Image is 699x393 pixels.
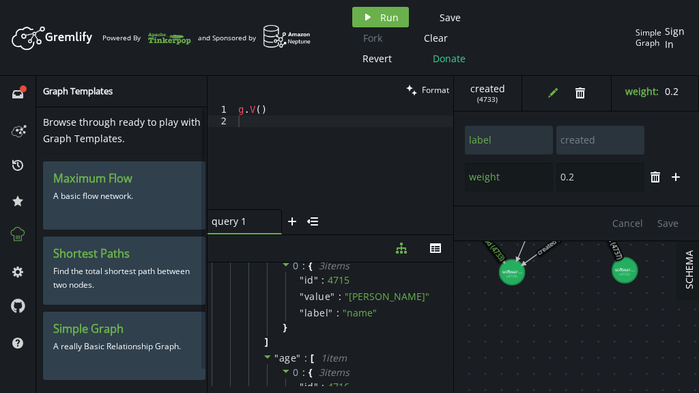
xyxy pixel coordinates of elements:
span: { [309,366,312,379]
span: SCHEMA [683,250,696,289]
span: " [300,380,304,393]
span: : [322,274,324,286]
span: 0 [293,259,299,272]
span: created [468,83,508,95]
p: Find the total shortest path between two nodes. [53,261,195,295]
p: A really Basic Relationship Graph. [53,336,195,357]
button: Sign In [661,7,689,68]
button: Donate [423,48,476,68]
span: " [296,351,301,364]
span: Save [440,11,461,24]
tspan: (4725) [619,272,630,277]
div: Simple Graph [636,27,661,49]
span: value [304,290,331,303]
span: : [302,366,306,379]
span: " [300,273,304,286]
span: Donate [433,52,466,65]
span: : [322,381,324,393]
label: weight : [625,85,659,98]
span: : [339,290,341,303]
div: and Sponsored by [198,25,311,51]
button: Cancel [605,213,650,234]
span: 0 [293,366,299,379]
span: { [309,260,312,272]
div: 4716 [328,381,349,393]
span: " [PERSON_NAME] " [345,290,429,303]
tspan: softwar... [615,267,635,273]
span: 3 item s [319,366,349,379]
span: " [300,290,304,303]
span: : [302,260,306,272]
span: id [304,274,314,286]
span: 3 item s [319,259,349,272]
span: Revert [362,52,392,65]
span: 1 item [321,351,347,364]
span: id [304,381,314,393]
input: Property Name [465,126,553,154]
div: 2 [208,116,236,127]
span: Run [380,11,399,24]
span: } [281,321,287,334]
span: [ [311,352,314,364]
span: " [328,306,333,319]
span: ] [263,336,268,348]
span: Save [657,217,679,230]
button: Fork [352,27,393,48]
span: " name " [343,306,377,319]
span: " [300,306,304,319]
div: Powered By [102,26,191,50]
span: 0.2 [665,85,679,98]
span: query 1 [212,215,266,228]
span: Clear [424,31,448,44]
button: Save [651,213,685,234]
span: : [304,352,308,364]
input: Property Name [465,163,553,191]
img: AWS Neptune [263,25,311,49]
span: : [337,307,339,319]
tspan: (4729) [507,274,517,280]
input: Property Value [556,126,644,154]
tspan: softwar... [502,269,522,275]
div: 4715 [328,274,349,286]
span: " [314,273,319,286]
span: Format [422,84,449,96]
span: Cancel [612,217,643,230]
span: Fork [363,31,382,44]
span: Browse through ready to play with Graph Templates. [43,116,201,145]
span: age [279,351,297,364]
span: " [314,380,319,393]
h3: Shortest Paths [53,247,195,261]
h3: Maximum Flow [53,172,195,186]
button: Revert [352,48,402,68]
span: ( 4733 ) [477,95,498,104]
span: " [330,290,335,303]
span: Sign In [665,25,685,51]
button: Save [429,7,471,27]
button: Clear [414,27,458,48]
div: 1 [208,104,236,116]
h3: Simple Graph [53,322,195,336]
span: Graph Templates [43,85,113,97]
button: Format [402,76,453,104]
span: " [274,351,279,364]
span: label [304,307,329,319]
p: A basic flow network. [53,186,195,206]
button: Run [352,7,409,27]
input: Property Value [556,163,644,191]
